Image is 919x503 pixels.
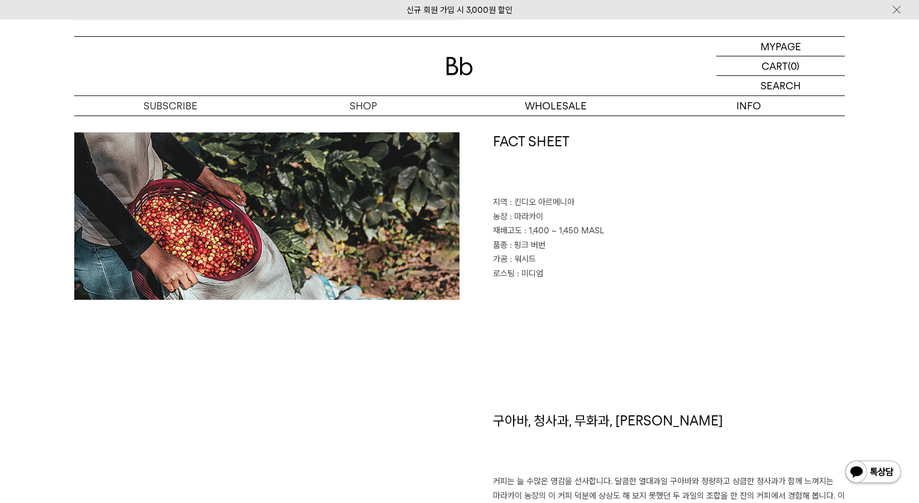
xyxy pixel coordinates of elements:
[493,254,508,264] span: 가공
[406,5,513,15] a: 신규 회원 가입 시 3,000원 할인
[652,96,845,116] p: INFO
[788,56,800,75] p: (0)
[510,240,545,250] span: : 핑크 버번
[716,56,845,76] a: CART (0)
[760,37,801,56] p: MYPAGE
[762,56,788,75] p: CART
[524,226,604,236] span: : 1,400 ~ 1,450 MASL
[510,197,575,207] span: : 킨디오 아르메니아
[510,254,536,264] span: : 워시드
[844,459,902,486] img: 카카오톡 채널 1:1 채팅 버튼
[760,76,801,95] p: SEARCH
[493,269,515,279] span: 로스팅
[460,96,652,116] p: WHOLESALE
[74,96,267,116] a: SUBSCRIBE
[493,197,508,207] span: 지역
[493,240,508,250] span: 품종
[493,226,522,236] span: 재배고도
[493,411,845,475] h1: 구아바, 청사과, 무화과, [PERSON_NAME]
[74,132,460,300] img: 콜롬비아 마라카이
[446,57,473,75] img: 로고
[493,132,845,196] h1: FACT SHEET
[493,212,508,222] span: 농장
[716,37,845,56] a: MYPAGE
[510,212,543,222] span: : 마라카이
[267,96,460,116] a: SHOP
[517,269,543,279] span: : 미디엄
